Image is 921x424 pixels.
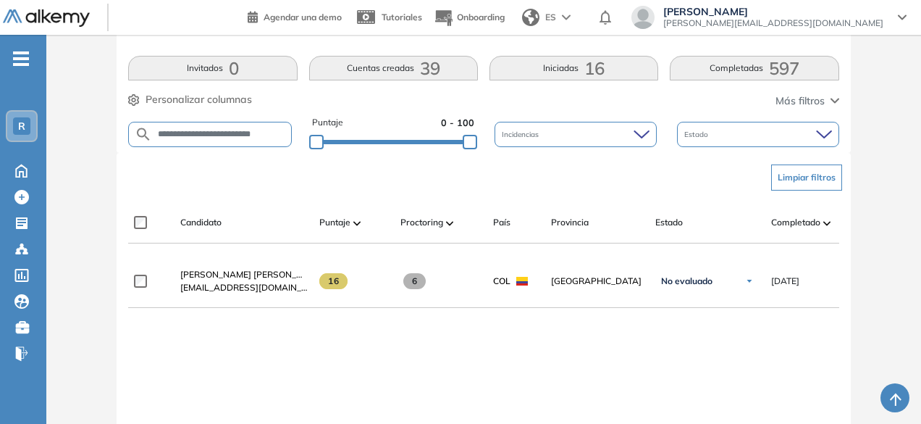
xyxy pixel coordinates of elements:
span: Personalizar columnas [146,92,252,107]
img: SEARCH_ALT [135,125,152,144]
img: [missing "en.ARROW_ALT" translation] [446,221,453,225]
span: Agendar una demo [264,12,342,22]
button: Completadas597 [670,56,838,80]
button: Limpiar filtros [771,165,842,191]
span: Puntaje [312,116,343,130]
span: [PERSON_NAME] [PERSON_NAME] [180,269,324,280]
img: COL [516,277,528,286]
img: arrow [562,14,571,20]
a: Agendar una demo [248,7,342,25]
a: [PERSON_NAME] [PERSON_NAME] [180,268,308,281]
span: Completado [771,216,820,229]
button: Más filtros [775,93,839,109]
span: [EMAIL_ADDRESS][DOMAIN_NAME] [180,281,308,294]
img: world [522,9,539,26]
span: Incidencias [502,129,542,140]
span: No evaluado [661,275,712,287]
span: Candidato [180,216,222,229]
button: Personalizar columnas [128,92,252,107]
button: Cuentas creadas39 [309,56,478,80]
img: Logo [3,9,90,28]
button: Onboarding [434,2,505,33]
span: [PERSON_NAME] [663,6,883,17]
span: Estado [655,216,683,229]
span: COL [493,275,510,288]
span: Tutoriales [382,12,422,22]
span: Provincia [551,216,589,229]
span: Más filtros [775,93,825,109]
div: Incidencias [495,122,657,147]
span: 6 [403,273,426,289]
img: [missing "en.ARROW_ALT" translation] [353,221,361,225]
span: [DATE] [771,275,799,288]
span: R [18,120,25,132]
div: Estado [677,122,839,147]
span: 0 - 100 [441,116,474,130]
span: Proctoring [400,216,443,229]
button: Iniciadas16 [489,56,658,80]
i: - [13,57,29,60]
button: Invitados0 [128,56,297,80]
span: Puntaje [319,216,350,229]
span: Estado [684,129,711,140]
span: [GEOGRAPHIC_DATA] [551,275,644,288]
span: País [493,216,510,229]
img: Ícono de flecha [745,277,754,286]
span: ES [545,11,556,24]
span: Onboarding [457,12,505,22]
span: [PERSON_NAME][EMAIL_ADDRESS][DOMAIN_NAME] [663,17,883,29]
img: [missing "en.ARROW_ALT" translation] [823,221,830,225]
span: 16 [319,273,348,289]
